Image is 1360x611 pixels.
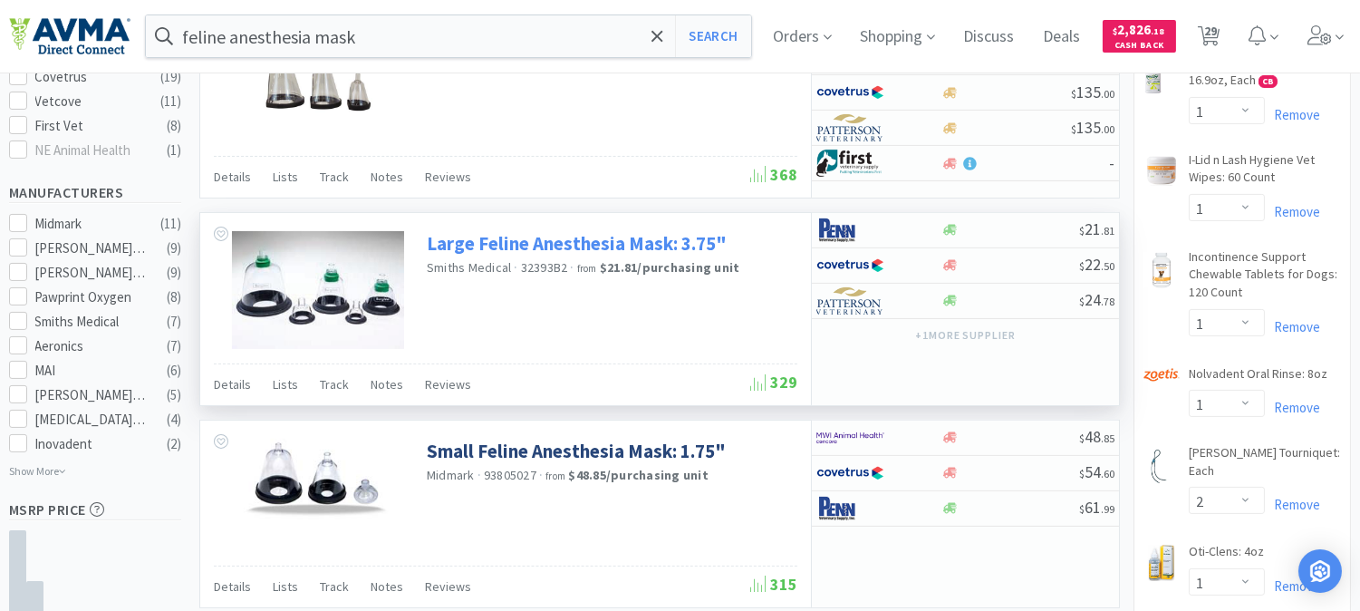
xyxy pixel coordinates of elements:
a: Remove [1265,203,1320,220]
img: 77fca1acd8b6420a9015268ca798ef17_1.png [816,460,884,487]
span: $ [1079,295,1085,308]
a: Midmark [427,467,475,483]
div: NE Animal Health [35,140,148,161]
div: ( 8 ) [167,115,181,137]
span: . 50 [1101,259,1114,273]
a: Smiths Medical [427,259,512,276]
img: 77fca1acd8b6420a9015268ca798ef17_1.png [816,79,884,106]
span: Cash Back [1114,41,1165,53]
a: Deals [1037,29,1088,45]
a: Discuss [957,29,1022,45]
p: Show More [9,458,66,480]
h5: MSRP Price [9,499,181,520]
span: Lists [273,376,298,393]
img: f5e969b455434c6296c6d81ef179fa71_3.png [816,287,884,315]
a: Nolvadent Oral Rinse: 8oz [1189,365,1327,391]
div: ( 5 ) [167,384,181,406]
h5: Manufacturers [9,182,181,203]
div: ( 7 ) [167,335,181,357]
span: $ [1079,432,1085,445]
img: b19bb566b8694657a9ab0892b9da879c_123391.jpeg [232,231,404,349]
div: Vetcove [35,91,148,112]
span: $ [1079,259,1085,273]
img: b8053801fbcf4de8b95a6d2b51512eb6_6133.png [1143,155,1180,187]
img: 2f5d912e09ff49c68794f5ad6c994702_134443.jpeg [259,23,377,141]
div: Midmark [35,213,148,235]
span: Notes [371,578,403,595]
img: f5e969b455434c6296c6d81ef179fa71_3.png [816,114,884,141]
div: ( 4 ) [167,409,181,431]
a: Remove [1265,399,1320,416]
span: · [515,259,518,276]
div: [PERSON_NAME] Laboratories Direct [35,262,148,284]
img: e1133ece90fa4a959c5ae41b0808c578_9.png [816,495,884,522]
div: ( 8 ) [167,286,181,308]
img: 77fca1acd8b6420a9015268ca798ef17_1.png [816,252,884,279]
span: . 00 [1101,87,1114,101]
span: 329 [750,372,797,393]
img: d98ab7d44fc04a0da96187f69ca54989_396702.png [1143,58,1162,94]
strong: $21.81 / purchasing unit [600,259,740,276]
span: · [539,467,543,483]
span: 315 [750,574,797,595]
input: Search by item, sku, manufacturer, ingredient, size... [146,15,751,57]
span: . 00 [1101,122,1114,136]
span: Notes [371,169,403,185]
div: MAI [35,360,148,382]
span: $ [1071,122,1076,136]
img: 06e2991369614a4fb40954ae498d0244_7601.png [1143,252,1180,288]
img: db6e4abd4fb24abea0e2b8a78d77b22b_242.png [1143,368,1180,382]
span: 2,826 [1114,21,1165,38]
span: Reviews [425,578,471,595]
span: $ [1114,25,1118,37]
div: ( 11 ) [160,91,181,112]
span: $ [1071,87,1076,101]
a: 29 [1191,31,1228,47]
span: 32393B2 [521,259,568,276]
strong: $48.85 / purchasing unit [569,467,709,483]
div: Pawprint Oxygen [35,286,148,308]
div: ( 9 ) [167,238,181,259]
span: . 18 [1152,25,1165,37]
div: Aeronics [35,335,148,357]
button: +1more supplier [906,323,1025,348]
span: $ [1079,224,1085,238]
span: Reviews [425,376,471,393]
span: . 85 [1101,432,1114,445]
button: Search [675,15,750,57]
span: . 99 [1101,502,1114,516]
span: 48 [1079,426,1114,447]
div: First Vet [35,115,148,137]
span: CB [1259,76,1277,87]
a: Remove [1265,318,1320,335]
div: [MEDICAL_DATA] Medical [35,409,148,431]
span: Details [214,376,251,393]
span: $ [1079,502,1085,516]
div: [PERSON_NAME][GEOGRAPHIC_DATA] [35,384,148,406]
a: [PERSON_NAME] Tourniquet: Each [1189,444,1341,487]
a: Large Feline Anesthesia Mask: 3.75" [427,231,727,256]
span: . 81 [1101,224,1114,238]
span: 368 [750,164,797,185]
div: [PERSON_NAME] Labs [35,238,148,259]
img: 82ef1c7827f341a4bf055b41e364d37e_123407.jpeg [227,439,409,520]
img: e1133ece90fa4a959c5ae41b0808c578_9.png [816,217,884,244]
div: Open Intercom Messenger [1298,549,1342,593]
span: from [545,470,565,482]
div: ( 1 ) [167,140,181,161]
img: aecd1541258343c1ba3d4f704165acfd_169014.png [1143,545,1180,581]
span: - [1109,152,1114,173]
span: · [477,467,481,483]
img: e4e33dab9f054f5782a47901c742baa9_102.png [9,17,130,55]
div: ( 11 ) [160,213,181,235]
span: $ [1079,467,1085,480]
span: 21 [1079,218,1114,239]
div: Covetrus [35,66,148,88]
img: 67d67680309e4a0bb49a5ff0391dcc42_6.png [816,150,884,177]
a: Remove [1265,577,1320,595]
span: 135 [1071,82,1114,102]
div: ( 19 ) [160,66,181,88]
div: Smiths Medical [35,311,148,333]
div: ( 7 ) [167,311,181,333]
span: Track [320,169,349,185]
